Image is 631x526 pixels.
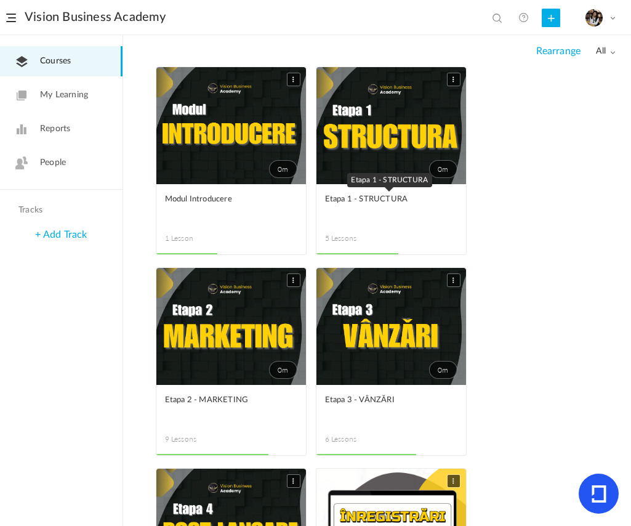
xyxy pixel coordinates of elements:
[325,394,439,407] span: Etapa 3 - VÂNZĂRI
[40,89,88,102] span: My Learning
[165,394,297,421] a: Etapa 2 - MARKETING
[325,193,457,221] a: Etapa 1 - STRUCTURA
[325,394,457,421] a: Etapa 3 - VÂNZĂRI
[165,193,279,206] span: Modul Introducere
[429,160,457,178] span: 0m
[325,233,392,244] span: 5 Lessons
[156,67,306,184] a: 0m
[325,434,392,445] span: 6 Lessons
[35,230,87,240] a: + Add Track
[18,205,101,216] h4: Tracks
[25,10,166,25] a: Vision Business Academy
[316,268,466,385] a: 0m
[40,123,70,136] span: Reports
[585,9,603,26] img: tempimagehs7pti.png
[165,193,297,221] a: Modul Introducere
[316,67,466,184] a: 0m
[40,156,66,169] span: People
[429,361,457,379] span: 0m
[165,394,279,407] span: Etapa 2 - MARKETING
[156,268,306,385] a: 0m
[165,434,231,445] span: 9 Lessons
[596,46,616,57] span: all
[165,233,231,244] span: 1 Lesson
[536,46,581,57] span: Rearrange
[40,55,71,68] span: Courses
[269,361,297,379] span: 0m
[269,160,297,178] span: 0m
[325,193,439,206] span: Etapa 1 - STRUCTURA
